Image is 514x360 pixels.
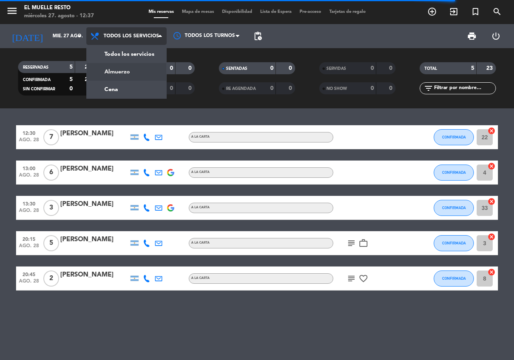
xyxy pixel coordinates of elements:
button: CONFIRMADA [434,165,474,181]
span: CONFIRMADA [442,276,466,281]
span: 13:30 [19,199,39,208]
span: pending_actions [253,31,263,41]
strong: 0 [389,85,394,91]
span: 2 [43,271,59,287]
span: Lista de Espera [256,10,296,14]
a: Cena [87,81,166,98]
strong: 0 [371,65,374,71]
span: SIN CONFIRMAR [23,87,55,91]
strong: 0 [170,85,173,91]
i: cancel [487,197,496,205]
span: Todos los servicios [104,33,159,39]
strong: 23 [85,64,93,70]
div: [PERSON_NAME] [60,270,128,280]
span: NO SHOW [326,87,347,91]
i: cancel [487,233,496,241]
span: A LA CARTA [191,277,210,280]
span: ago. 28 [19,173,39,182]
i: cancel [487,162,496,170]
i: filter_list [424,83,433,93]
strong: 0 [188,65,193,71]
span: A LA CARTA [191,241,210,244]
strong: 0 [289,65,294,71]
i: [DATE] [6,27,49,45]
div: LOG OUT [484,24,508,48]
i: add_circle_outline [427,7,437,16]
button: menu [6,5,18,20]
i: exit_to_app [449,7,459,16]
div: [PERSON_NAME] [60,234,128,245]
span: Mapa de mesas [178,10,218,14]
span: TOTAL [424,67,437,71]
strong: 5 [69,77,73,82]
span: CONFIRMADA [442,241,466,245]
span: SENTADAS [226,67,247,71]
span: A LA CARTA [191,171,210,174]
strong: 5 [471,65,474,71]
span: ago. 28 [19,279,39,288]
span: 5 [43,235,59,251]
img: google-logo.png [167,204,174,212]
div: [PERSON_NAME] [60,164,128,174]
strong: 23 [85,77,93,82]
span: 6 [43,165,59,181]
button: CONFIRMADA [434,271,474,287]
i: power_settings_new [491,31,501,41]
i: favorite_border [359,274,368,283]
strong: 0 [270,85,273,91]
span: ago. 28 [19,243,39,252]
strong: 0 [289,85,294,91]
span: ago. 28 [19,208,39,217]
span: CONFIRMADA [442,135,466,139]
strong: 0 [371,85,374,91]
strong: 0 [69,86,73,92]
span: SERVIDAS [326,67,346,71]
span: CONFIRMADA [23,78,51,82]
span: Disponibilidad [218,10,256,14]
strong: 5 [69,64,73,70]
a: Almuerzo [87,63,166,81]
span: Tarjetas de regalo [325,10,370,14]
span: A LA CARTA [191,135,210,138]
i: cancel [487,127,496,135]
span: CONFIRMADA [442,205,466,210]
span: A LA CARTA [191,206,210,209]
div: El Muelle Resto [24,4,94,12]
i: work_outline [359,238,368,248]
div: [PERSON_NAME] [60,199,128,209]
span: CONFIRMADA [442,170,466,175]
div: miércoles 27. agosto - 12:37 [24,12,94,20]
strong: 23 [486,65,494,71]
strong: 0 [170,65,173,71]
span: 13:00 [19,163,39,173]
div: [PERSON_NAME] [60,128,128,139]
button: CONFIRMADA [434,129,474,145]
span: RE AGENDADA [226,87,256,91]
i: arrow_drop_down [75,31,84,41]
strong: 0 [389,65,394,71]
i: menu [6,5,18,17]
i: turned_in_not [471,7,480,16]
span: 20:45 [19,269,39,279]
img: google-logo.png [167,169,174,176]
strong: 0 [270,65,273,71]
span: 20:15 [19,234,39,243]
span: 7 [43,129,59,145]
span: RESERVADAS [23,65,49,69]
span: 3 [43,200,59,216]
span: print [467,31,477,41]
strong: 0 [188,85,193,91]
i: subject [347,238,356,248]
button: CONFIRMADA [434,235,474,251]
span: 12:30 [19,128,39,137]
input: Filtrar por nombre... [433,84,496,93]
i: search [492,7,502,16]
span: Mis reservas [145,10,178,14]
button: CONFIRMADA [434,200,474,216]
i: cancel [487,268,496,276]
a: Todos los servicios [87,45,166,63]
i: subject [347,274,356,283]
span: Pre-acceso [296,10,325,14]
span: ago. 28 [19,137,39,146]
